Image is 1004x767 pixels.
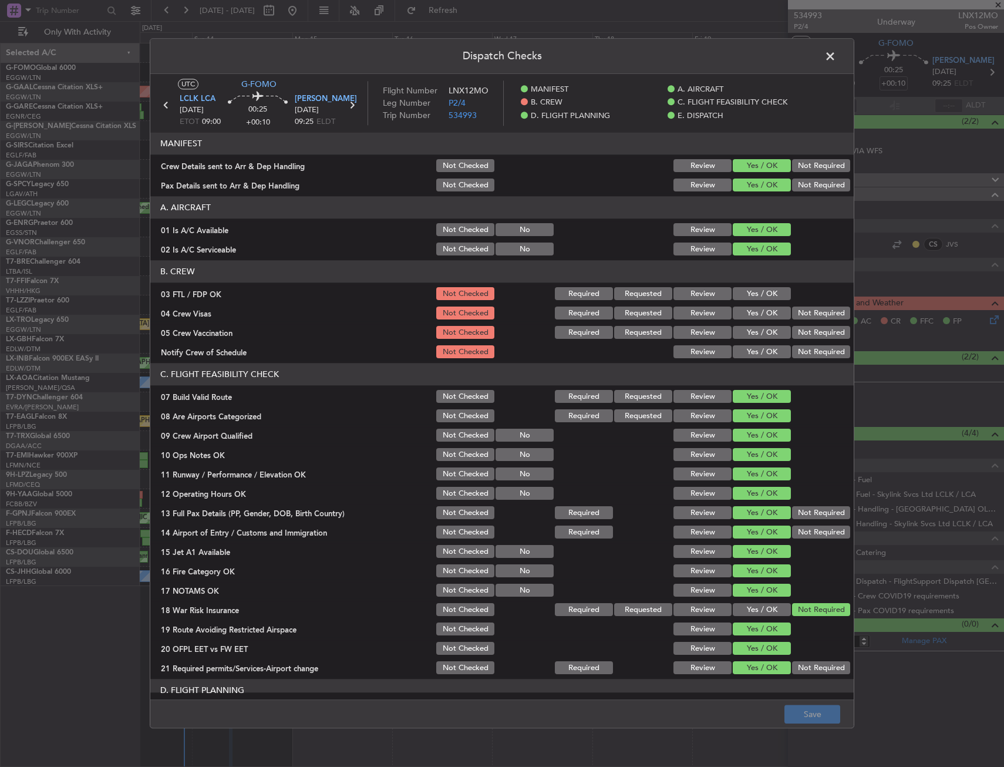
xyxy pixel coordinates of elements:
[733,584,791,597] button: Yes / OK
[792,327,850,339] button: Not Required
[733,449,791,462] button: Yes / OK
[733,526,791,539] button: Yes / OK
[733,391,791,403] button: Yes / OK
[792,160,850,173] button: Not Required
[733,224,791,237] button: Yes / OK
[792,507,850,520] button: Not Required
[733,160,791,173] button: Yes / OK
[733,410,791,423] button: Yes / OK
[150,39,854,74] header: Dispatch Checks
[733,429,791,442] button: Yes / OK
[733,179,791,192] button: Yes / OK
[733,307,791,320] button: Yes / OK
[733,346,791,359] button: Yes / OK
[733,288,791,301] button: Yes / OK
[733,327,791,339] button: Yes / OK
[792,662,850,675] button: Not Required
[733,468,791,481] button: Yes / OK
[733,487,791,500] button: Yes / OK
[792,604,850,617] button: Not Required
[733,507,791,520] button: Yes / OK
[792,526,850,539] button: Not Required
[733,642,791,655] button: Yes / OK
[733,565,791,578] button: Yes / OK
[733,243,791,256] button: Yes / OK
[792,307,850,320] button: Not Required
[733,662,791,675] button: Yes / OK
[733,546,791,559] button: Yes / OK
[792,346,850,359] button: Not Required
[733,604,791,617] button: Yes / OK
[792,179,850,192] button: Not Required
[733,623,791,636] button: Yes / OK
